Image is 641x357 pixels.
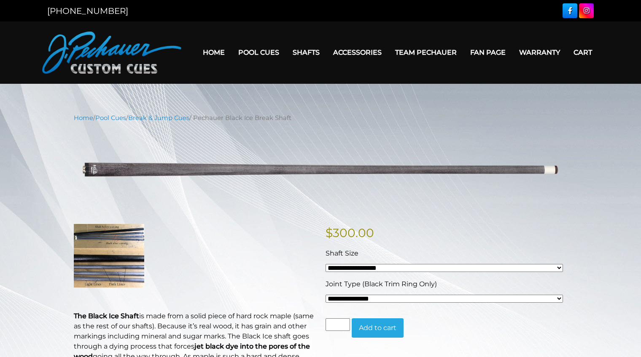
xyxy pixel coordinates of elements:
[352,318,404,338] button: Add to cart
[326,42,388,63] a: Accessories
[388,42,463,63] a: Team Pechauer
[128,114,189,122] a: Break & Jump Cues
[512,42,567,63] a: Warranty
[286,42,326,63] a: Shafts
[326,318,350,331] input: Product quantity
[232,42,286,63] a: Pool Cues
[326,280,437,288] span: Joint Type (Black Trim Ring Only)
[47,6,128,16] a: [PHONE_NUMBER]
[74,129,567,211] img: pechauer-black-ice-break-shaft-lightened.png
[42,32,181,74] img: Pechauer Custom Cues
[326,249,358,257] span: Shaft Size
[95,114,126,122] a: Pool Cues
[326,226,333,240] span: $
[567,42,599,63] a: Cart
[74,114,93,122] a: Home
[463,42,512,63] a: Fan Page
[196,42,232,63] a: Home
[74,113,567,123] nav: Breadcrumb
[74,312,139,320] strong: The Black Ice Shaft
[326,226,374,240] bdi: 300.00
